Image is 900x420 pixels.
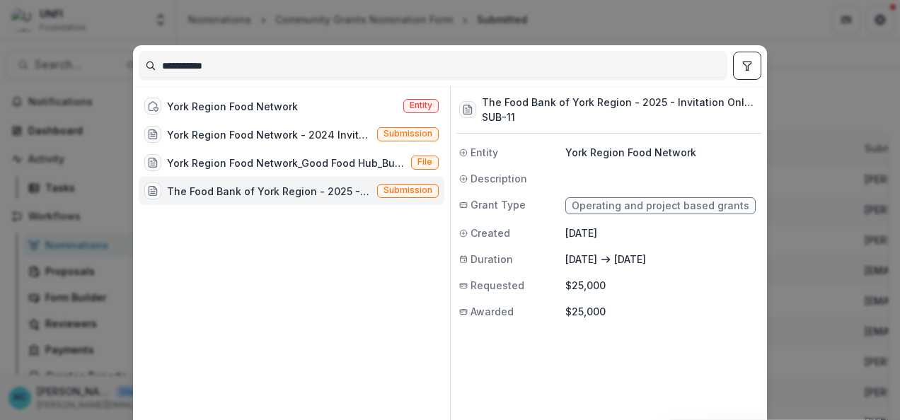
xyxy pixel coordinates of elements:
[471,226,510,240] span: Created
[614,252,646,267] p: [DATE]
[565,252,597,267] p: [DATE]
[471,304,514,319] span: Awarded
[565,226,758,240] p: [DATE]
[471,145,498,160] span: Entity
[383,185,432,195] span: Submission
[471,171,527,186] span: Description
[417,157,432,167] span: File
[167,127,371,142] div: York Region Food Network - 2024 Invitation Only Grant
[565,145,758,160] p: York Region Food Network
[482,95,758,110] h3: The Food Bank of York Region - 2025 - Invitation Only Application
[733,52,761,80] button: toggle filters
[471,252,513,267] span: Duration
[167,184,371,199] div: The Food Bank of York Region - 2025 - Invitation Only Application
[565,278,758,293] p: $25,000
[410,100,432,110] span: Entity
[471,278,524,293] span: Requested
[167,99,298,114] div: York Region Food Network
[383,129,432,139] span: Submission
[482,110,758,124] h3: SUB-11
[565,304,758,319] p: $25,000
[471,197,526,212] span: Grant Type
[167,156,405,170] div: York Region Food Network_Good Food Hub_Budget .pdf
[572,200,749,212] span: Operating and project based grants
